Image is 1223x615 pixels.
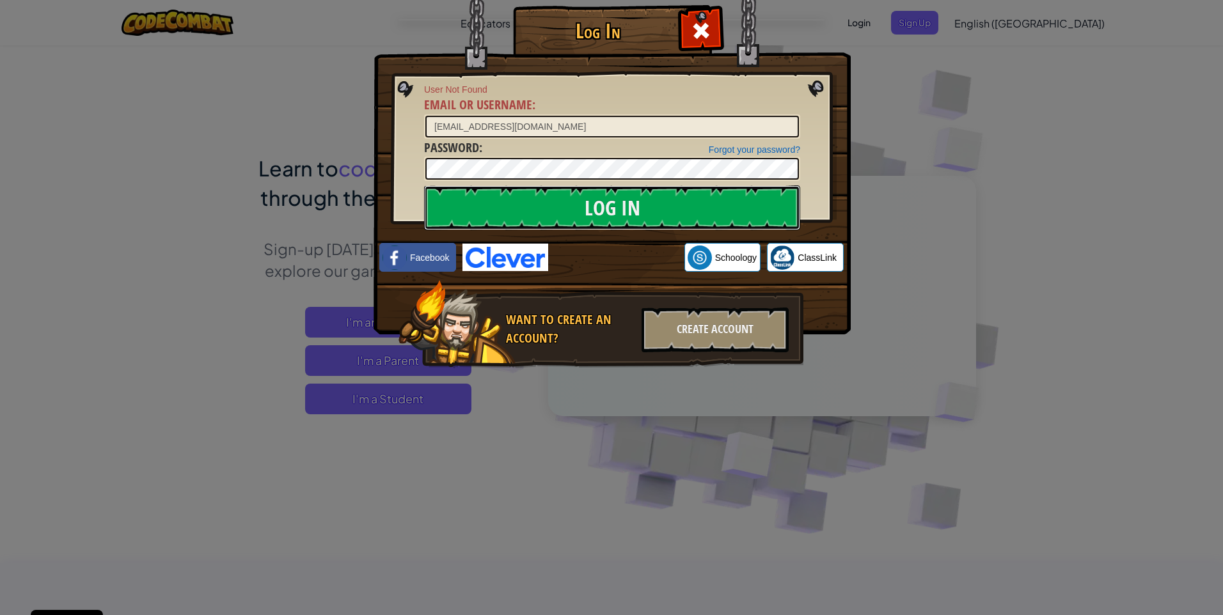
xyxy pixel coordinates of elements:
img: classlink-logo-small.png [770,245,794,270]
span: User Not Found [424,83,800,96]
input: Log In [424,185,800,230]
h1: Log In [516,20,679,42]
span: Schoology [715,251,757,264]
a: Forgot your password? [709,144,800,155]
span: ClassLink [798,251,837,264]
div: Create Account [642,307,789,352]
label: : [424,139,482,157]
img: facebook_small.png [383,245,407,270]
label: : [424,96,535,114]
span: Password [424,139,479,156]
iframe: Knop Inloggen met Google [548,244,684,272]
span: Facebook [410,251,449,264]
div: Want to create an account? [506,311,634,347]
img: clever-logo-blue.png [462,244,548,271]
span: Email or Username [424,96,532,113]
img: schoology.png [688,245,712,270]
